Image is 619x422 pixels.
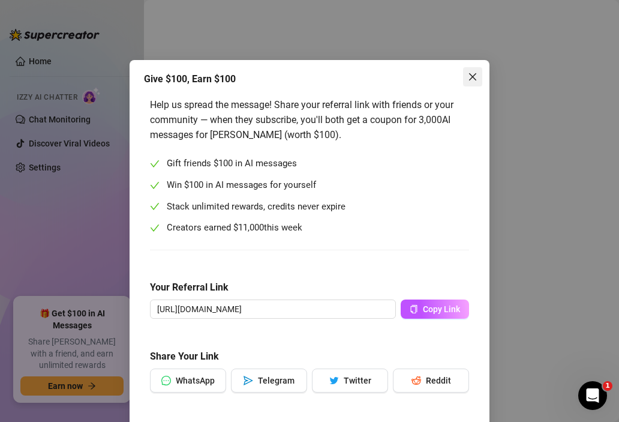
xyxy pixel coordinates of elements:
[150,97,469,142] div: Help us spread the message! Share your referral link with friends or your community — when they s...
[150,159,160,169] span: check
[344,376,371,385] span: Twitter
[150,369,226,393] button: messageWhatsApp
[167,221,302,235] span: Creators earned $ this week
[578,381,607,410] iframe: Intercom live chat
[176,376,215,385] span: WhatsApp
[244,376,253,385] span: send
[603,381,612,391] span: 1
[423,304,460,314] span: Copy Link
[426,376,451,385] span: Reddit
[150,223,160,233] span: check
[167,200,345,214] span: Stack unlimited rewards, credits never expire
[329,376,339,385] span: twitter
[401,300,469,319] button: Copy Link
[411,376,421,385] span: reddit
[150,181,160,190] span: check
[312,369,388,393] button: twitterTwitter
[468,72,477,82] span: close
[258,376,295,385] span: Telegram
[167,157,297,171] span: Gift friends $100 in AI messages
[150,202,160,211] span: check
[144,72,475,86] div: Give $100, Earn $100
[410,305,418,313] span: copy
[393,369,469,393] button: redditReddit
[463,67,482,86] button: Close
[463,72,482,82] span: Close
[167,178,316,193] span: Win $100 in AI messages for yourself
[150,280,469,295] h5: Your Referral Link
[231,369,307,393] button: sendTelegram
[150,349,469,364] h5: Share Your Link
[161,376,171,385] span: message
